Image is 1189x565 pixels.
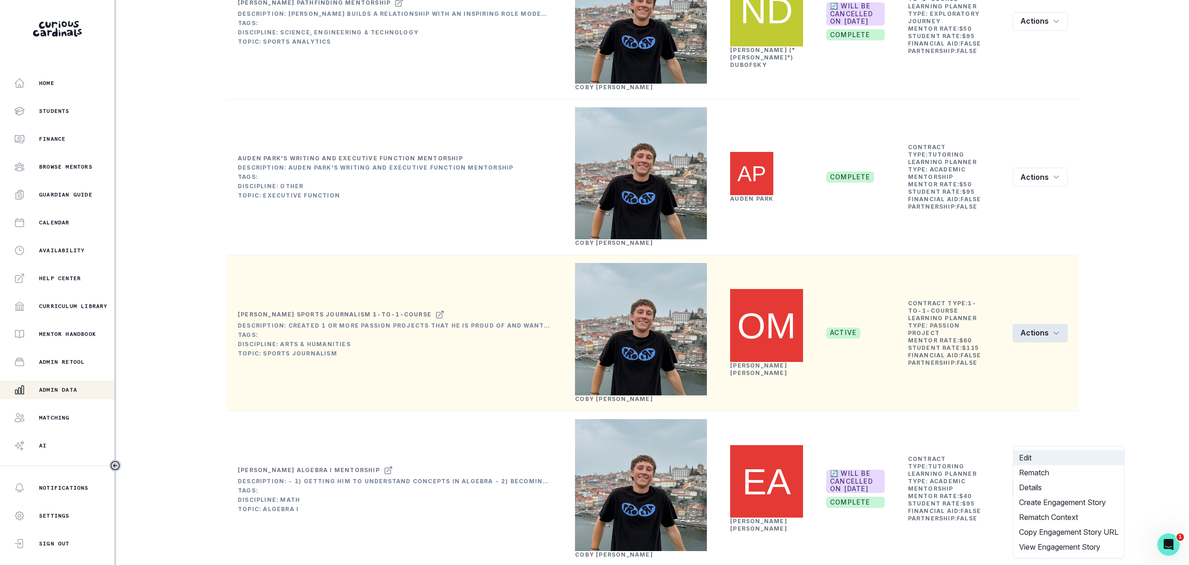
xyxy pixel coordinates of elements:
span: active [826,328,860,339]
div: Tags: [238,173,513,181]
a: Coby [PERSON_NAME] [575,551,653,558]
button: Copy Engagement Story URL [1013,525,1124,539]
button: Rematch Context [1013,510,1124,525]
a: Coby [PERSON_NAME] [575,239,653,246]
div: Topic: Executive Function [238,192,513,199]
b: false [960,507,981,514]
div: Topic: Algebra I [238,506,550,513]
a: [PERSON_NAME] ("[PERSON_NAME]") Dubofsky [730,46,795,68]
span: complete [826,29,885,40]
b: $ 60 [959,337,972,344]
div: Description: - 1) getting him to understand concepts in algebra - 2) becoming a better writer - 3... [238,478,550,485]
a: [PERSON_NAME] [PERSON_NAME] [730,518,787,532]
div: Discipline: Arts & Humanities [238,341,550,348]
p: Notifications [39,484,89,492]
b: $ 95 [962,188,975,195]
button: Toggle sidebar [109,460,121,472]
span: 🔄 Will be cancelled on [DATE] [826,2,885,26]
img: Curious Cardinals Logo [33,21,82,37]
b: tutoring [928,463,965,470]
button: Rematch [1013,465,1124,480]
td: Contract Type: Learning Planner Type: Mentor Rate: Student Rate: Financial Aid: Partnership: [908,143,990,211]
p: Availability [39,247,85,254]
b: 1-to-1-course [908,300,976,314]
p: Guardian Guide [39,191,92,198]
b: $ 95 [962,33,975,39]
p: Browse Mentors [39,163,92,171]
b: Academic Mentorship [908,478,966,492]
b: Academic Mentorship [908,166,966,180]
p: Admin Retool [39,358,85,366]
p: Calendar [39,219,70,226]
span: 1 [1176,533,1184,541]
p: Curriculum Library [39,302,108,310]
p: Finance [39,135,65,143]
div: Tags: [238,331,550,339]
b: false [960,352,981,359]
button: Edit [1013,450,1124,465]
p: Home [39,79,54,87]
div: Auden Park's Writing and Executive Function Mentorship [238,155,463,162]
b: $ 95 [962,500,975,507]
p: Admin Data [39,386,77,394]
p: Mentor Handbook [39,330,96,338]
b: tutoring [928,151,965,158]
button: row menu [1013,12,1068,31]
button: row menu [1013,168,1068,186]
td: Contract Type: Learning Planner Type: Mentor Rate: Student Rate: Financial Aid: Partnership: [908,455,990,523]
div: Discipline: Math [238,496,550,504]
span: 🔄 Will be cancelled on [DATE] [826,470,885,493]
b: false [960,40,981,47]
button: Details [1013,480,1124,495]
div: Description: [PERSON_NAME] builds a relationship with an inspiring role model that can bolster hi... [238,10,550,18]
td: Contract Type: Learning Planner Type: Mentor Rate: Student Rate: Financial Aid: Partnership: [908,299,990,367]
a: Coby [PERSON_NAME] [575,395,653,402]
p: Students [39,107,70,115]
b: false [960,196,981,203]
b: $ 115 [962,344,979,351]
span: complete [826,497,885,508]
b: false [957,203,977,210]
button: row menu [1013,324,1068,342]
iframe: Intercom live chat [1157,533,1180,556]
p: Help Center [39,275,81,282]
b: $ 50 [959,181,972,188]
button: View Engagement Story [1013,539,1124,554]
a: Auden Park [730,195,773,202]
div: Discipline: Science, Engineering & Technology [238,29,550,36]
button: row menu [1013,480,1068,498]
div: Description: Created 1 or more passion projects that he is proud of and wants to continue to grow... [238,322,550,329]
div: Topic: Sports Analytics [238,38,550,46]
p: Sign Out [39,540,70,547]
div: Discipline: Other [238,183,513,190]
b: Exploratory Journey [908,10,980,25]
p: Settings [39,512,70,519]
p: Matching [39,414,70,421]
div: Topic: Sports Journalism [238,350,550,357]
p: AI [39,442,46,449]
div: [PERSON_NAME] Sports Journalism 1-to-1-course [238,311,431,318]
b: false [957,515,977,522]
button: Create Engagement Story [1013,495,1124,510]
a: Coby [PERSON_NAME] [575,84,653,91]
b: Passion Project [908,322,960,336]
div: Description: Auden Park's Writing and Executive Function Mentorship [238,164,513,171]
b: false [957,47,977,54]
span: complete [826,171,874,183]
div: Tags: [238,487,550,494]
a: [PERSON_NAME] [PERSON_NAME] [730,362,787,376]
b: $ 40 [959,493,972,499]
div: Tags: [238,20,550,27]
b: $ 50 [959,25,972,32]
div: [PERSON_NAME] Algebra I Mentorship [238,466,380,474]
b: false [957,359,977,366]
